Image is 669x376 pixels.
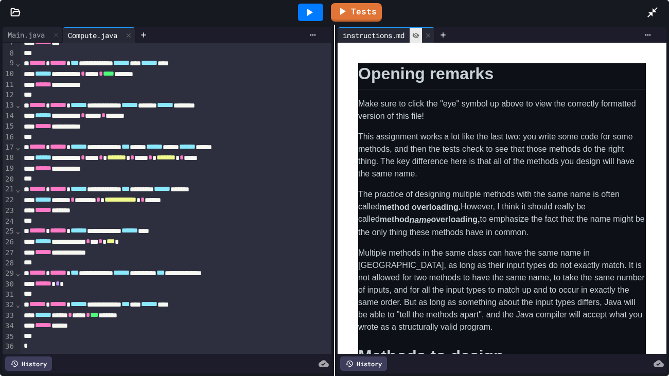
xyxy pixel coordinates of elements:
p: Make sure to click the "eye" symbol up above to view the correctly formatted version of this file! [358,98,646,122]
p: Multiple methods in the same class can have the same name in [GEOGRAPHIC_DATA], as long as their ... [358,247,646,333]
strong: method overloading, [380,215,480,224]
p: This assignment works a lot like the last two: you write some code for some methods, and then the... [358,131,646,180]
p: The practice of designing multiple methods with the same name is often called However, I think it... [358,188,646,239]
em: name [410,216,431,224]
strong: method overloading. [380,202,461,211]
h1: Opening remarks [358,63,646,89]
